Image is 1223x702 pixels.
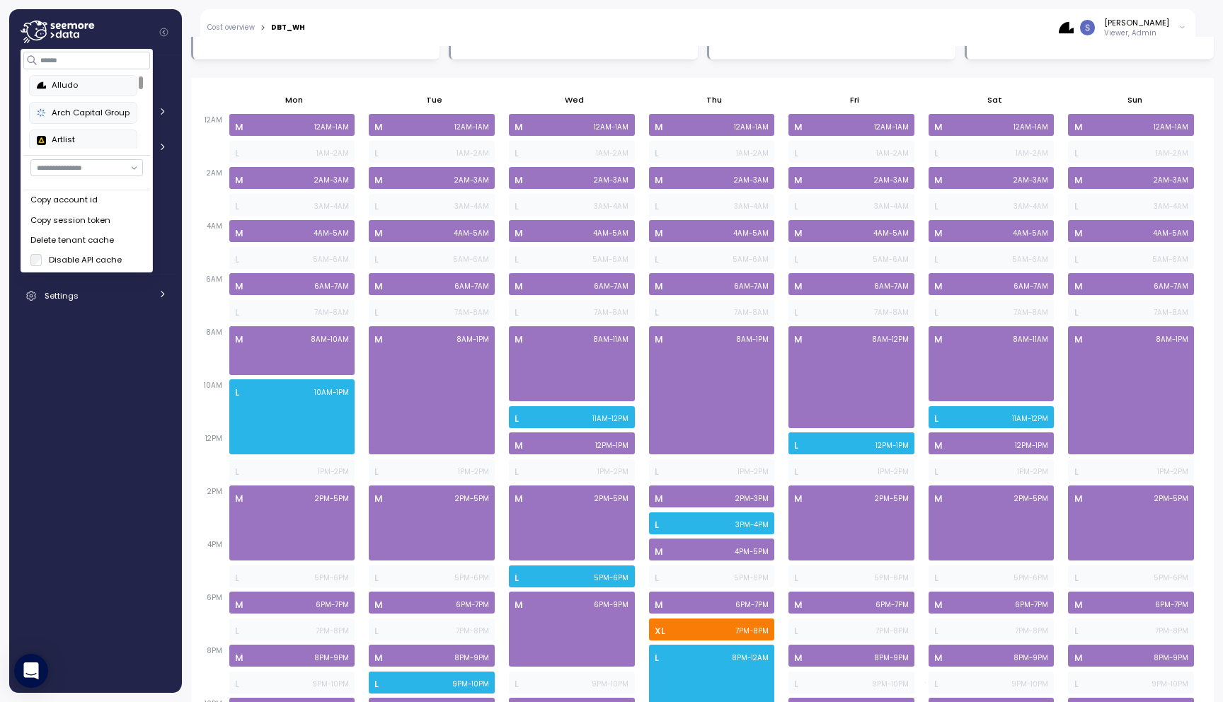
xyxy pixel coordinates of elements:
[594,175,628,185] p: 2AM - 3AM
[365,458,498,483] div: L1PM-2PM
[374,146,379,161] p: L
[1074,306,1079,320] p: L
[1156,335,1188,345] p: 8AM - 1PM
[794,465,798,479] p: L
[925,299,1058,323] div: L7AM-8AM
[736,149,769,159] p: 1AM - 2AM
[365,219,498,243] div: M4AM-5AM
[279,87,311,113] button: Mon
[235,306,239,320] p: L
[515,200,519,214] p: L
[374,280,383,294] p: M
[374,571,379,585] p: L
[655,226,663,241] p: M
[315,494,349,504] p: 2PM - 5PM
[934,146,938,161] p: L
[365,272,498,297] div: M6AM-7AM
[645,564,779,589] div: L5PM-6PM
[1153,229,1188,238] p: 4AM - 5AM
[226,272,359,297] div: M6AM-7AM
[737,467,769,477] p: 1PM - 2PM
[365,484,498,562] div: M2PM-5PM
[226,299,359,323] div: L7AM-8AM
[594,202,628,212] p: 3AM - 4AM
[505,405,638,430] div: L11AM-12PM
[645,484,779,509] div: M2PM-3PM
[15,239,176,267] a: Marketplace
[226,564,359,589] div: L5PM-6PM
[1014,122,1048,132] p: 12AM - 1AM
[1074,226,1083,241] p: M
[505,299,638,323] div: L7AM-8AM
[1154,202,1188,212] p: 3AM - 4AM
[655,120,663,134] p: M
[1074,120,1083,134] p: M
[736,335,769,345] p: 8AM - 1PM
[235,386,239,400] p: L
[934,253,938,267] p: L
[1074,333,1083,347] p: M
[734,202,769,212] p: 3AM - 4AM
[734,122,769,132] p: 12AM - 1AM
[15,99,176,127] a: Cost Overview
[925,564,1058,589] div: L5PM-6PM
[314,308,349,318] p: 7AM - 8AM
[1064,166,1198,190] div: M2AM-3AM
[785,246,918,270] div: L5AM-6AM
[1064,246,1198,270] div: L5AM-6AM
[15,134,176,163] a: Monitoring
[1154,282,1188,292] p: 6AM - 7AM
[458,467,489,477] p: 1PM - 2PM
[374,253,379,267] p: L
[454,229,489,238] p: 4AM - 5AM
[1074,280,1083,294] p: M
[872,335,909,345] p: 8AM - 12PM
[505,484,638,562] div: M2PM-5PM
[794,280,803,294] p: M
[873,255,909,265] p: 5AM - 6AM
[1154,308,1188,318] p: 7AM - 8AM
[374,306,379,320] p: L
[318,467,349,477] p: 1PM - 2PM
[1064,113,1198,137] div: M12AM-1AM
[794,333,803,347] p: M
[794,306,798,320] p: L
[453,255,489,265] p: 5AM - 6AM
[365,325,498,456] div: M8AM-1PM
[515,306,519,320] p: L
[515,465,519,479] p: L
[1074,173,1083,188] p: M
[645,192,779,217] div: L3AM-4AM
[314,202,349,212] p: 3AM - 4AM
[1013,229,1048,238] p: 4AM - 5AM
[45,290,79,301] span: Settings
[226,325,359,376] div: M8AM-10AM
[515,146,519,161] p: L
[785,484,918,562] div: M2PM-5PM
[794,492,803,506] p: M
[785,113,918,137] div: M12AM-1AM
[785,219,918,243] div: M4AM-5AM
[365,564,498,589] div: L5PM-6PM
[934,333,943,347] p: M
[515,492,523,506] p: M
[934,173,943,188] p: M
[1156,149,1188,159] p: 1AM - 2AM
[785,192,918,217] div: L3AM-4AM
[314,388,349,398] p: 10AM - 1PM
[235,226,243,241] p: M
[1015,441,1048,451] p: 12PM - 1PM
[15,282,176,310] a: Settings
[794,120,803,134] p: M
[655,545,663,559] p: M
[365,299,498,323] div: L7AM-8AM
[934,280,943,294] p: M
[700,87,730,113] button: Thu
[850,94,859,105] p: Fri
[734,308,769,318] p: 7AM - 8AM
[1074,253,1079,267] p: L
[734,282,769,292] p: 6AM - 7AM
[925,219,1058,243] div: M4AM-5AM
[1064,325,1198,456] div: M8AM-1PM
[874,282,909,292] p: 6AM - 7AM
